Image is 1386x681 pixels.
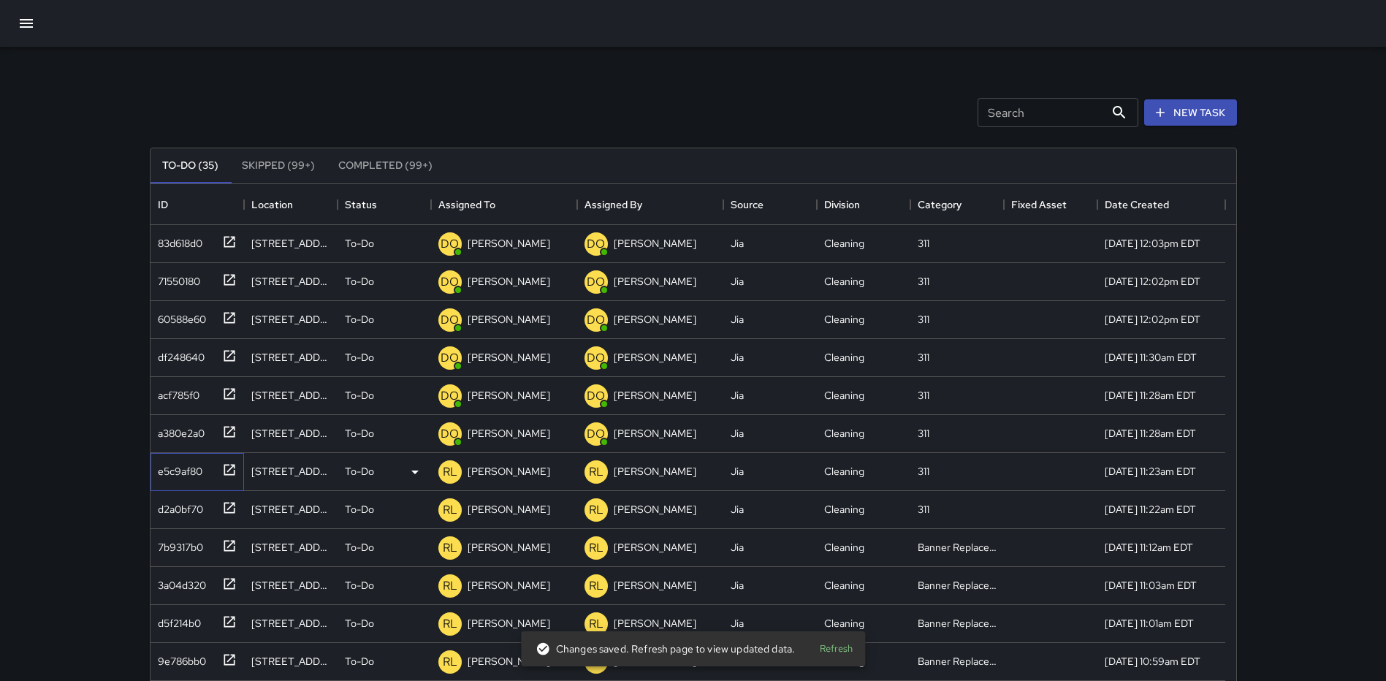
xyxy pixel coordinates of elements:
div: Date Created [1105,184,1169,225]
div: Jia [731,388,744,403]
p: DO [587,387,605,405]
div: Assigned To [431,184,577,225]
div: Jia [731,502,744,517]
button: Completed (99+) [327,148,444,183]
div: 1520 Eckington Place Northeast [251,616,330,631]
div: Assigned By [577,184,723,225]
div: Cleaning [824,312,864,327]
div: Cleaning [824,236,864,251]
div: Source [723,184,817,225]
div: 105 Harry Thomas Way Northeast [251,540,330,555]
div: 311 [918,350,929,365]
div: Status [345,184,377,225]
p: [PERSON_NAME] [468,426,550,441]
div: Jia [731,616,744,631]
p: To-Do [345,350,374,365]
p: [PERSON_NAME] [468,388,550,403]
p: To-Do [345,274,374,289]
div: 311 [918,426,929,441]
div: 1005 3rd Street Northeast [251,274,330,289]
div: 227 Harry Thomas Way Northeast [251,388,330,403]
div: 8/28/2025, 11:30am EDT [1105,350,1197,365]
div: 227 Harry Thomas Way Northeast [251,426,330,441]
div: Division [824,184,860,225]
p: [PERSON_NAME] [468,502,550,517]
div: Banner Replacement [918,540,997,555]
div: Cleaning [824,578,864,593]
p: To-Do [345,426,374,441]
p: To-Do [345,654,374,669]
p: RL [589,501,603,519]
div: 8/28/2025, 12:02pm EDT [1105,312,1200,327]
p: To-Do [345,502,374,517]
div: 311 [918,388,929,403]
div: 8/28/2025, 11:03am EDT [1105,578,1197,593]
div: 250 K Street Northeast [251,236,330,251]
div: Jia [731,274,744,289]
div: 8/28/2025, 11:12am EDT [1105,540,1193,555]
p: [PERSON_NAME] [614,502,696,517]
div: 8/28/2025, 11:22am EDT [1105,502,1196,517]
p: RL [443,539,457,557]
div: 3a04d320 [152,572,206,593]
div: Jia [731,312,744,327]
div: 8/28/2025, 10:59am EDT [1105,654,1200,669]
div: 8/28/2025, 12:02pm EDT [1105,274,1200,289]
div: Jia [731,464,744,479]
div: 8/28/2025, 11:28am EDT [1105,388,1196,403]
div: Division [817,184,910,225]
div: Jia [731,426,744,441]
p: [PERSON_NAME] [614,426,696,441]
button: To-Do (35) [151,148,230,183]
div: 8/28/2025, 11:23am EDT [1105,464,1196,479]
div: 227 Harry Thomas Way Northeast [251,350,330,365]
div: 140 Q Street Northeast [251,578,330,593]
p: [PERSON_NAME] [614,274,696,289]
div: ID [151,184,244,225]
div: Jia [731,350,744,365]
div: Cleaning [824,426,864,441]
div: Cleaning [824,540,864,555]
p: [PERSON_NAME] [468,236,550,251]
p: RL [443,615,457,633]
div: Cleaning [824,274,864,289]
div: 9e786bb0 [152,648,206,669]
p: DO [441,235,459,253]
div: 1500 Eckington Place Northeast [251,654,330,669]
p: RL [443,463,457,481]
p: RL [443,653,457,671]
p: [PERSON_NAME] [614,578,696,593]
button: New Task [1144,99,1237,126]
div: 227 Harry Thomas Way Northeast [251,464,330,479]
div: ID [158,184,168,225]
p: [PERSON_NAME] [614,312,696,327]
p: DO [587,311,605,329]
p: DO [587,273,605,291]
div: Assigned To [438,184,495,225]
p: [PERSON_NAME] [468,350,550,365]
p: RL [589,463,603,481]
div: 105 Harry Thomas Way Northeast [251,502,330,517]
p: RL [589,615,603,633]
p: To-Do [345,236,374,251]
div: Jia [731,540,744,555]
p: To-Do [345,312,374,327]
div: Banner Replacement [918,654,997,669]
p: DO [441,425,459,443]
p: To-Do [345,540,374,555]
div: 83d618d0 [152,230,202,251]
div: 60588e60 [152,306,206,327]
p: [PERSON_NAME] [468,616,550,631]
div: Fixed Asset [1011,184,1067,225]
div: Assigned By [585,184,642,225]
div: 311 [918,502,929,517]
p: [PERSON_NAME] [614,616,696,631]
p: RL [589,539,603,557]
div: Banner Replacement [918,616,997,631]
div: 1005 3rd Street Northeast [251,312,330,327]
p: DO [587,425,605,443]
button: Skipped (99+) [230,148,327,183]
div: Fixed Asset [1004,184,1097,225]
p: DO [441,387,459,405]
p: [PERSON_NAME] [614,388,696,403]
